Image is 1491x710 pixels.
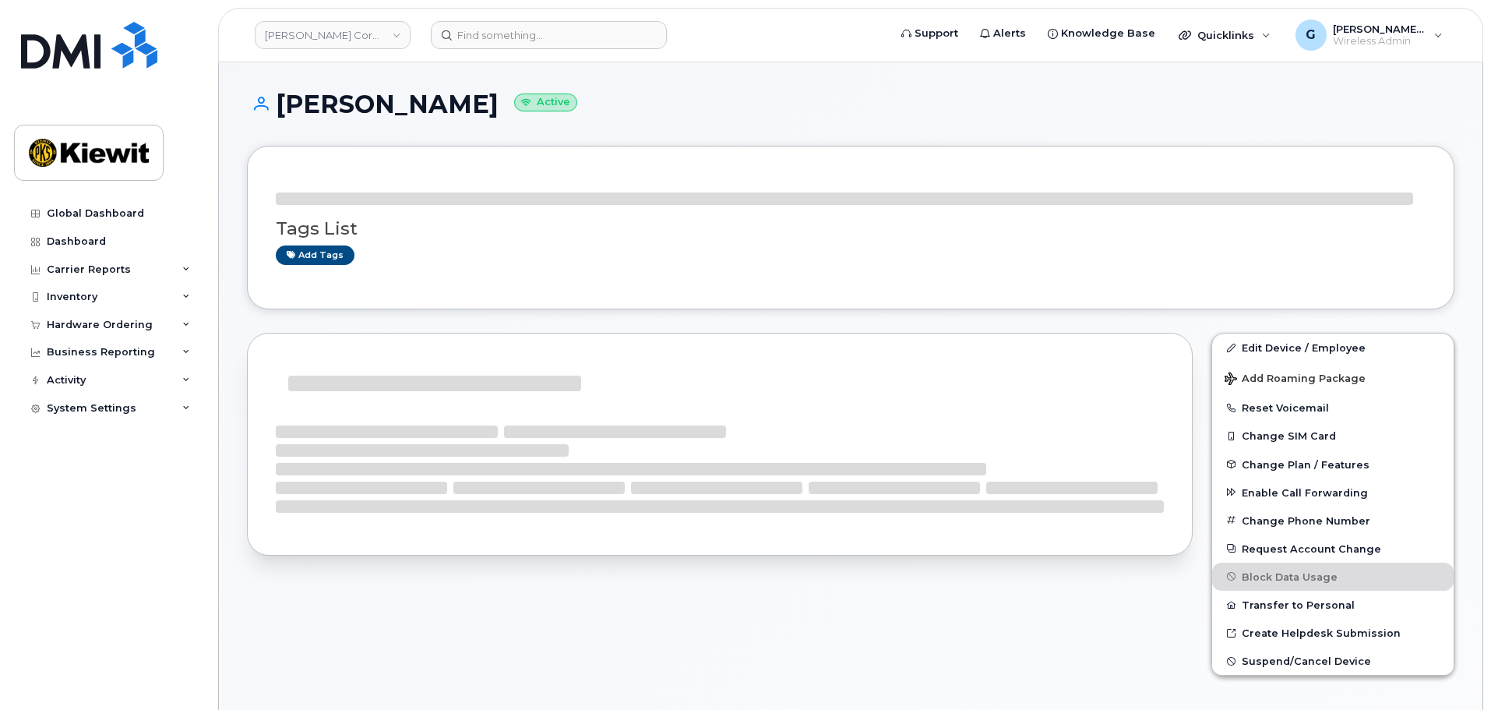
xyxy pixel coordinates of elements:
[514,94,577,111] small: Active
[247,90,1454,118] h1: [PERSON_NAME]
[1212,563,1454,591] button: Block Data Usage
[276,245,354,265] a: Add tags
[1212,334,1454,362] a: Edit Device / Employee
[276,219,1426,238] h3: Tags List
[1212,479,1454,507] button: Enable Call Forwarding
[1212,394,1454,422] button: Reset Voicemail
[1242,486,1368,498] span: Enable Call Forwarding
[1212,450,1454,479] button: Change Plan / Features
[1242,458,1369,470] span: Change Plan / Features
[1212,507,1454,535] button: Change Phone Number
[1212,362,1454,394] button: Add Roaming Package
[1225,373,1366,387] span: Add Roaming Package
[1212,647,1454,675] button: Suspend/Cancel Device
[1212,535,1454,563] button: Request Account Change
[1212,619,1454,647] a: Create Helpdesk Submission
[1212,422,1454,450] button: Change SIM Card
[1212,591,1454,619] button: Transfer to Personal
[1242,655,1371,667] span: Suspend/Cancel Device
